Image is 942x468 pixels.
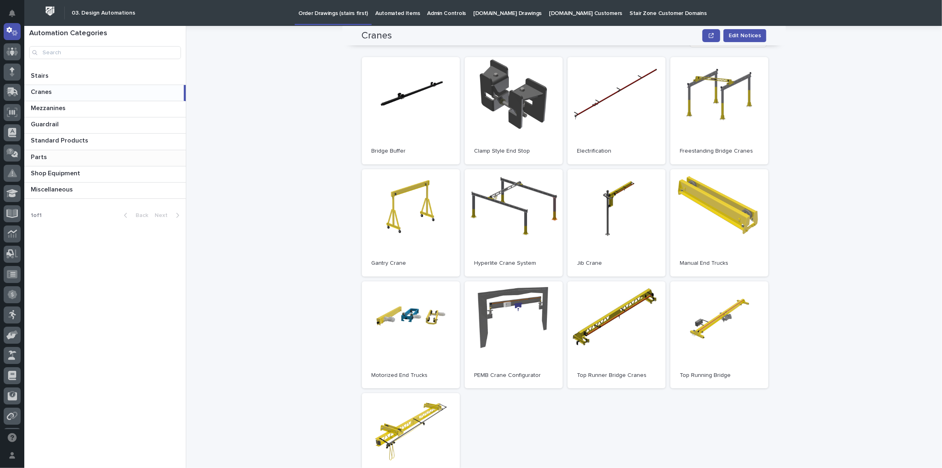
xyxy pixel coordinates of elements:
[72,10,135,17] h2: 03. Design Automations
[81,150,98,156] span: Pylon
[24,69,186,85] a: StairsStairs
[155,213,172,218] span: Next
[362,281,460,389] a: Motorized End Trucks
[577,372,656,379] p: Top Runner Bridge Cranes
[10,10,21,23] div: Notifications
[577,148,656,155] p: Electrification
[362,57,460,164] a: Bridge Buffer
[680,260,759,267] p: Manual End Trucks
[8,103,15,109] div: 📖
[28,125,133,133] div: Start new chat
[670,169,768,277] a: Manual End Trucks
[729,32,761,40] span: Edit Notices
[117,212,151,219] button: Back
[47,99,106,113] a: 🔗Onboarding Call
[31,184,74,194] p: Miscellaneous
[362,169,460,277] a: Gantry Crane
[24,134,186,150] a: Standard ProductsStandard Products
[372,372,450,379] p: Motorized End Trucks
[29,46,181,59] input: Search
[24,150,186,166] a: PartsParts
[24,85,186,101] a: CranesCranes
[568,281,666,389] a: Top Runner Bridge Cranes
[372,260,450,267] p: Gantry Crane
[8,125,23,140] img: 1736555164131-43832dd5-751b-4058-ba23-39d91318e5a0
[680,148,759,155] p: Freestanding Bridge Cranes
[723,29,766,42] button: Edit Notices
[31,119,60,128] p: Guardrail
[31,152,49,161] p: Parts
[362,30,392,42] h2: Cranes
[151,212,186,219] button: Next
[670,281,768,389] a: Top Running Bridge
[474,148,553,155] p: Clamp Style End Stop
[57,149,98,156] a: Powered byPylon
[465,57,563,164] a: Clamp Style End Stop
[474,372,553,379] p: PEMB Crane Configurator
[24,117,186,134] a: GuardrailGuardrail
[131,213,148,218] span: Back
[465,169,563,277] a: Hyperlite Crane System
[31,70,50,80] p: Stairs
[31,103,67,112] p: Mezzanines
[5,99,47,113] a: 📖Help Docs
[31,87,53,96] p: Cranes
[138,128,147,137] button: Start new chat
[568,169,666,277] a: Jib Crane
[29,29,181,38] h1: Automation Categories
[31,168,82,177] p: Shop Equipment
[680,372,759,379] p: Top Running Bridge
[24,101,186,117] a: MezzaninesMezzanines
[24,206,48,225] p: 1 of 1
[8,45,147,58] p: How can we help?
[568,57,666,164] a: Electrification
[670,57,768,164] a: Freestanding Bridge Cranes
[465,281,563,389] a: PEMB Crane Configurator
[31,135,90,145] p: Standard Products
[28,133,113,140] div: We're offline, we will be back soon!
[8,32,147,45] p: Welcome 👋
[577,260,656,267] p: Jib Crane
[372,148,450,155] p: Bridge Buffer
[16,102,44,110] span: Help Docs
[43,4,57,19] img: Workspace Logo
[24,166,186,183] a: Shop EquipmentShop Equipment
[474,260,553,267] p: Hyperlite Crane System
[24,183,186,199] a: MiscellaneousMiscellaneous
[4,5,21,22] button: Notifications
[8,8,24,24] img: Stacker
[4,429,21,446] button: Open support chat
[51,103,57,109] div: 🔗
[59,102,103,110] span: Onboarding Call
